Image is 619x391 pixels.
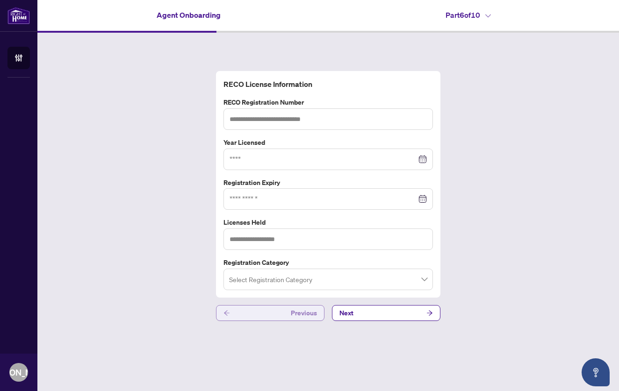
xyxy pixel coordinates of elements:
[223,310,230,316] span: arrow-left
[223,97,433,107] label: RECO Registration Number
[223,257,433,268] label: Registration Category
[426,310,433,316] span: arrow-right
[339,306,353,320] span: Next
[223,217,433,227] label: Licenses Held
[7,7,30,24] img: logo
[332,305,440,321] button: Next
[446,9,491,21] h4: Part 6 of 10
[223,178,433,188] label: Registration Expiry
[582,358,610,386] button: Open asap
[157,9,221,21] h4: Agent Onboarding
[223,78,433,90] h4: RECO License Information
[291,306,317,320] span: Previous
[223,137,433,148] label: Year Licensed
[216,305,324,321] button: Previous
